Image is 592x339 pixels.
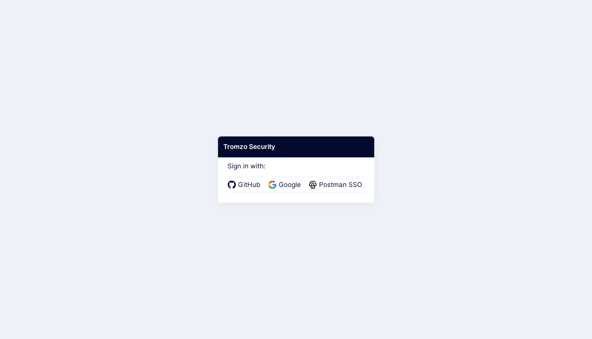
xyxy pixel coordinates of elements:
span: GitHub [236,180,263,190]
a: Google [268,180,303,190]
div: Sign in with: [228,152,364,193]
span: Google [276,180,303,190]
div: Tromzo Security [218,137,374,157]
a: GitHub [228,180,263,190]
span: Postman SSO [317,180,364,190]
a: Postman SSO [309,180,364,190]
